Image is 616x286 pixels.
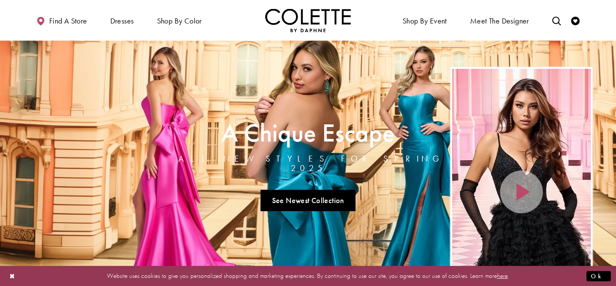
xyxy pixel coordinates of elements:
a: See Newest Collection A Chique Escape All New Styles For Spring 2025 [261,190,355,211]
p: Website uses cookies to give you personalized shopping and marketing experiences. By continuing t... [62,270,554,282]
ul: Slider Links [166,186,450,215]
a: here [497,271,508,280]
button: Close Dialog [5,268,20,283]
button: Submit Dialog [586,271,611,281]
